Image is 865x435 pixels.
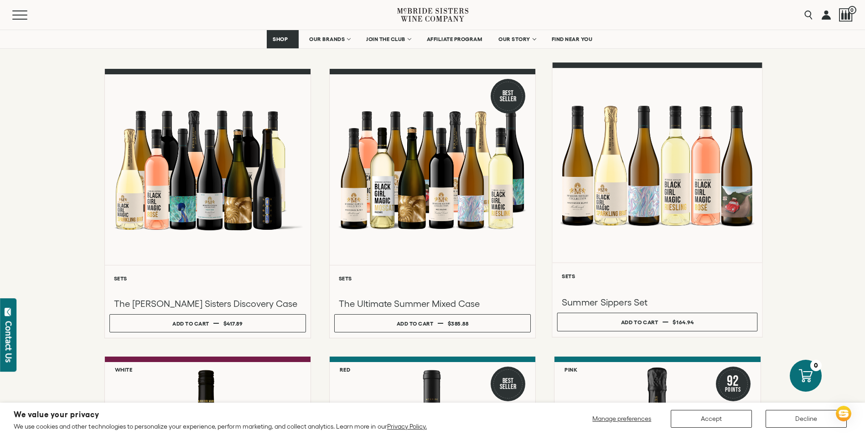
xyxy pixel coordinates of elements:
span: OUR BRANDS [309,36,345,42]
a: OUR STORY [492,30,541,48]
span: Manage preferences [592,415,651,422]
h6: Red [340,367,351,373]
a: JOIN THE CLUB [360,30,416,48]
div: 0 [810,360,822,371]
div: Contact Us [4,321,13,362]
span: $385.88 [448,321,469,326]
span: FIND NEAR YOU [552,36,593,42]
h3: Summer Sippers Set [562,296,753,308]
a: AFFILIATE PROGRAM [421,30,488,48]
h6: Pink [565,367,577,373]
div: Add to cart [172,317,209,330]
a: Privacy Policy. [387,423,427,430]
a: Best Seller The Ultimate Summer Mixed Case Sets The Ultimate Summer Mixed Case Add to cart $385.88 [329,69,536,338]
span: $164.94 [673,319,694,325]
span: OUR STORY [498,36,530,42]
button: Decline [766,410,847,428]
span: SHOP [273,36,288,42]
button: Manage preferences [587,410,657,428]
h6: Sets [562,273,753,279]
a: FIND NEAR YOU [546,30,599,48]
h2: We value your privacy [14,411,427,419]
h6: White [115,367,133,373]
p: We use cookies and other technologies to personalize your experience, perform marketing, and coll... [14,422,427,430]
button: Mobile Menu Trigger [12,10,45,20]
div: Add to cart [397,317,434,330]
a: Summer Sippers Set Sets Summer Sippers Set Add to cart $164.94 [552,62,763,337]
a: SHOP [267,30,299,48]
button: Add to cart $417.89 [109,314,306,332]
button: Accept [671,410,752,428]
button: Add to cart $164.94 [557,313,758,331]
button: Add to cart $385.88 [334,314,531,332]
a: McBride Sisters Full Set Sets The [PERSON_NAME] Sisters Discovery Case Add to cart $417.89 [104,69,311,338]
h3: The [PERSON_NAME] Sisters Discovery Case [114,298,301,310]
h6: Sets [114,275,301,281]
h6: Sets [339,275,526,281]
span: 0 [848,6,856,14]
span: AFFILIATE PROGRAM [427,36,482,42]
a: OUR BRANDS [303,30,356,48]
h3: The Ultimate Summer Mixed Case [339,298,526,310]
div: Add to cart [621,316,658,329]
span: $417.89 [223,321,243,326]
span: JOIN THE CLUB [366,36,405,42]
